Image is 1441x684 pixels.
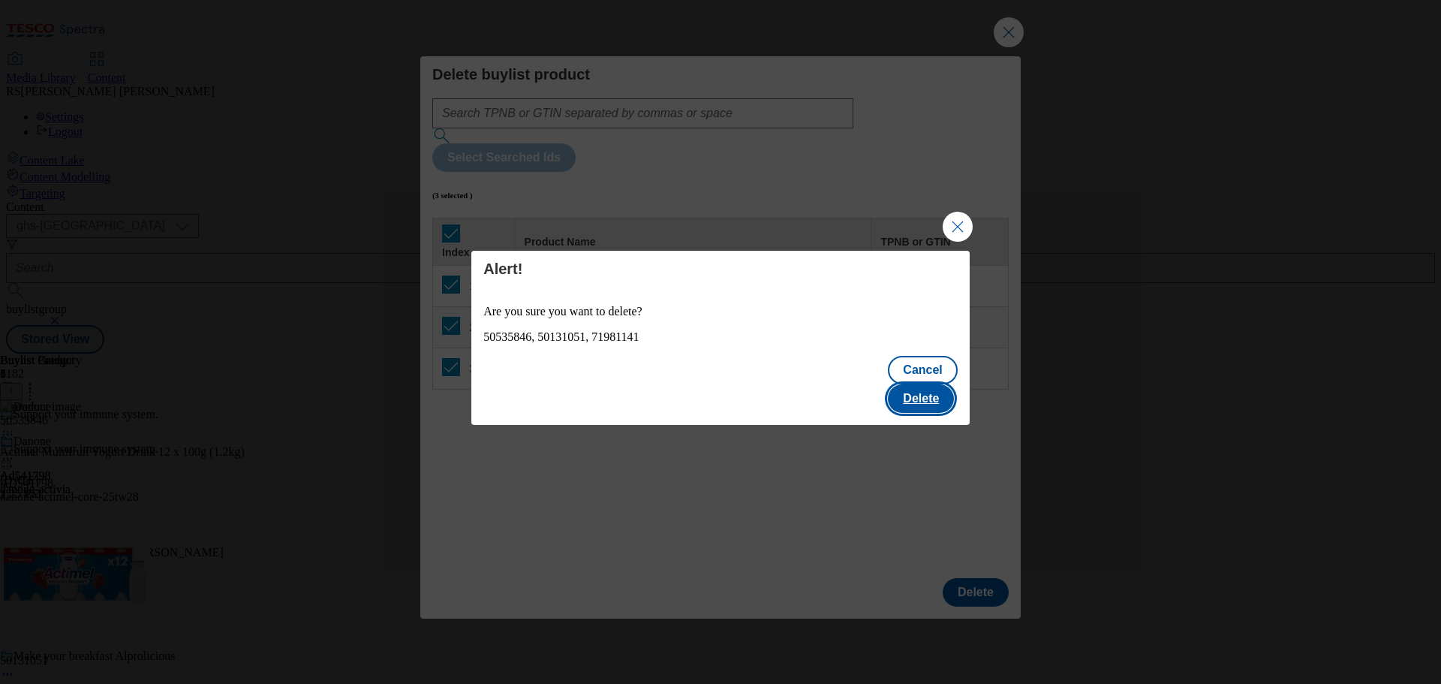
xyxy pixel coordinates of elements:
button: Cancel [888,356,957,384]
div: Modal [471,251,970,425]
p: Are you sure you want to delete? [483,305,958,318]
button: Delete [888,384,954,413]
button: Close Modal [943,212,973,242]
h4: Alert! [483,260,958,278]
div: 50535846, 50131051, 71981141 [483,330,958,344]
